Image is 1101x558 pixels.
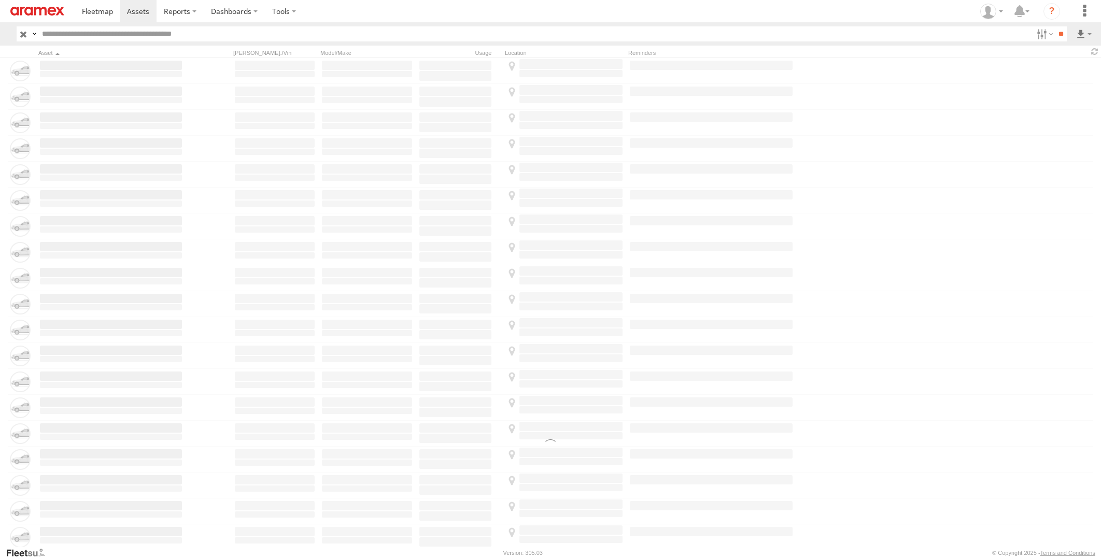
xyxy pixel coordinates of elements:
[503,550,543,556] div: Version: 305.03
[30,26,38,41] label: Search Query
[992,550,1095,556] div: © Copyright 2025 -
[233,49,316,56] div: [PERSON_NAME]./Vin
[6,548,53,558] a: Visit our Website
[1075,26,1093,41] label: Export results as...
[1033,26,1055,41] label: Search Filter Options
[628,49,794,56] div: Reminders
[38,49,183,56] div: Click to Sort
[977,4,1007,19] div: Gabriel Liwang
[505,49,624,56] div: Location
[1043,3,1060,20] i: ?
[418,49,501,56] div: Usage
[1040,550,1095,556] a: Terms and Conditions
[10,7,64,16] img: aramex-logo.svg
[320,49,414,56] div: Model/Make
[1089,47,1101,56] span: Refresh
